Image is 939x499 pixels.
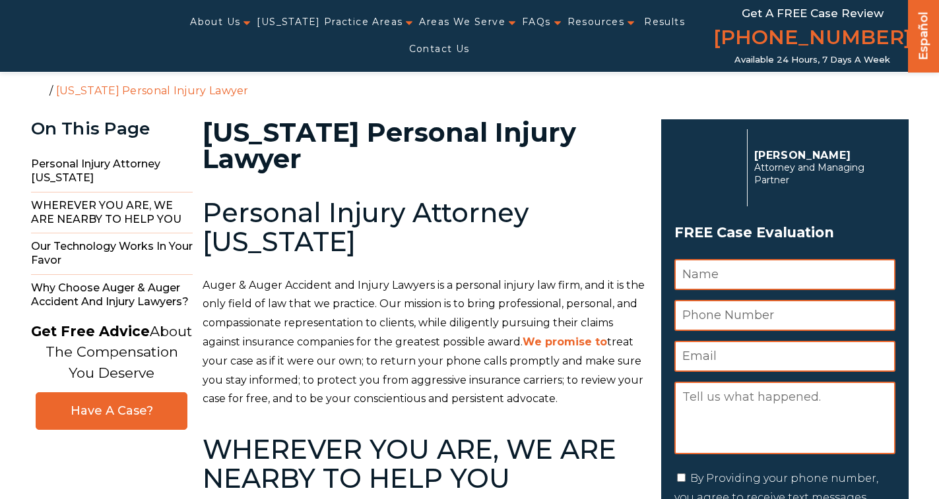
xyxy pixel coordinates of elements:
a: Results [644,9,685,36]
a: About Us [190,9,240,36]
a: Home [34,84,46,96]
input: Name [674,259,895,290]
img: Herbert Auger [674,134,740,200]
p: [PERSON_NAME] [754,149,888,161]
h1: [US_STATE] Personal Injury Lawyer [203,119,645,172]
input: Phone Number [674,300,895,331]
a: [PHONE_NUMBER] [713,23,911,55]
a: Areas We Serve [419,9,505,36]
div: On This Page [31,119,193,138]
h2: Personal Injury Attorney [US_STATE] [203,198,645,256]
a: [US_STATE] Practice Areas [257,9,403,36]
span: Personal Injury Attorney [US_STATE] [31,151,193,192]
a: FAQs [522,9,551,36]
span: Available 24 Hours, 7 Days a Week [734,55,890,65]
a: Have A Case? [36,392,187,430]
span: WHEREVER YOU ARE, WE ARE NEARBY TO HELP YOU [31,192,193,234]
img: Auger & Auger Accident and Injury Lawyers Logo [8,24,162,48]
p: About The Compensation You Deserve [31,321,192,384]
span: Attorney and Managing Partner [754,161,888,187]
a: We promise to [523,336,607,348]
input: Email [674,341,895,372]
span: Have A Case? [49,403,174,419]
span: FREE Case Evaluation [674,220,895,245]
a: Contact Us [409,36,470,63]
h2: WHEREVER YOU ARE, WE ARE NEARBY TO HELP YOU [203,435,645,493]
span: Get a FREE Case Review [742,7,884,20]
strong: Get Free Advice [31,323,150,339]
p: Auger & Auger Accident and Injury Lawyers is a personal injury law firm, and it is the only field... [203,276,645,409]
li: [US_STATE] Personal Injury Lawyer [53,84,252,97]
a: Resources [567,9,625,36]
span: Why Choose Auger & Auger Accident and Injury Lawyers? [31,275,193,316]
span: Our Technology Works in Your Favor [31,233,193,275]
